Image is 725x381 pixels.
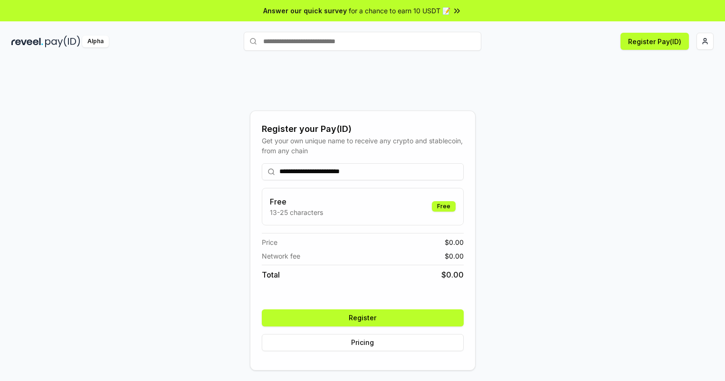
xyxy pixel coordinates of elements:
[270,196,323,207] h3: Free
[262,251,300,261] span: Network fee
[349,6,450,16] span: for a chance to earn 10 USDT 📝
[445,237,464,247] span: $ 0.00
[620,33,689,50] button: Register Pay(ID)
[262,269,280,280] span: Total
[11,36,43,47] img: reveel_dark
[262,122,464,136] div: Register your Pay(ID)
[262,309,464,326] button: Register
[445,251,464,261] span: $ 0.00
[432,201,456,212] div: Free
[441,269,464,280] span: $ 0.00
[45,36,80,47] img: pay_id
[262,136,464,156] div: Get your own unique name to receive any crypto and stablecoin, from any chain
[270,207,323,217] p: 13-25 characters
[262,237,277,247] span: Price
[82,36,109,47] div: Alpha
[263,6,347,16] span: Answer our quick survey
[262,334,464,351] button: Pricing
